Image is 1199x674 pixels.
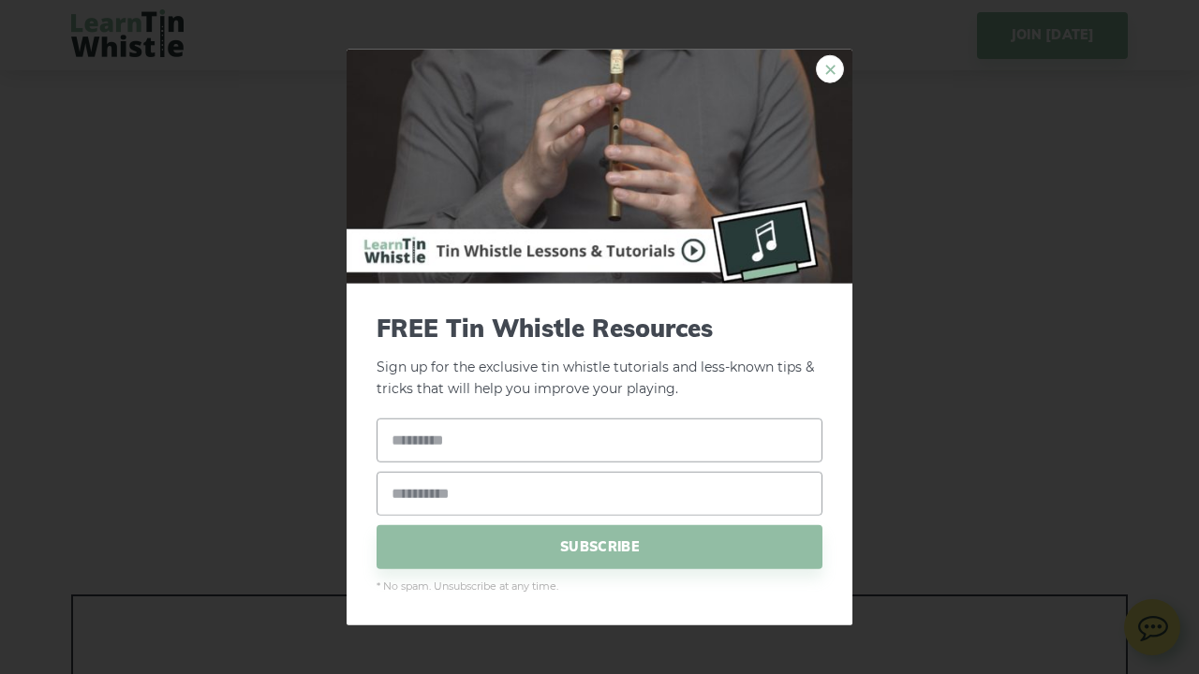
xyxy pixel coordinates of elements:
span: * No spam. Unsubscribe at any time. [377,578,822,594]
img: Tin Whistle Buying Guide Preview [347,50,852,284]
span: SUBSCRIBE [377,524,822,568]
span: FREE Tin Whistle Resources [377,314,822,343]
p: Sign up for the exclusive tin whistle tutorials and less-known tips & tricks that will help you i... [377,314,822,400]
a: × [816,55,844,83]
